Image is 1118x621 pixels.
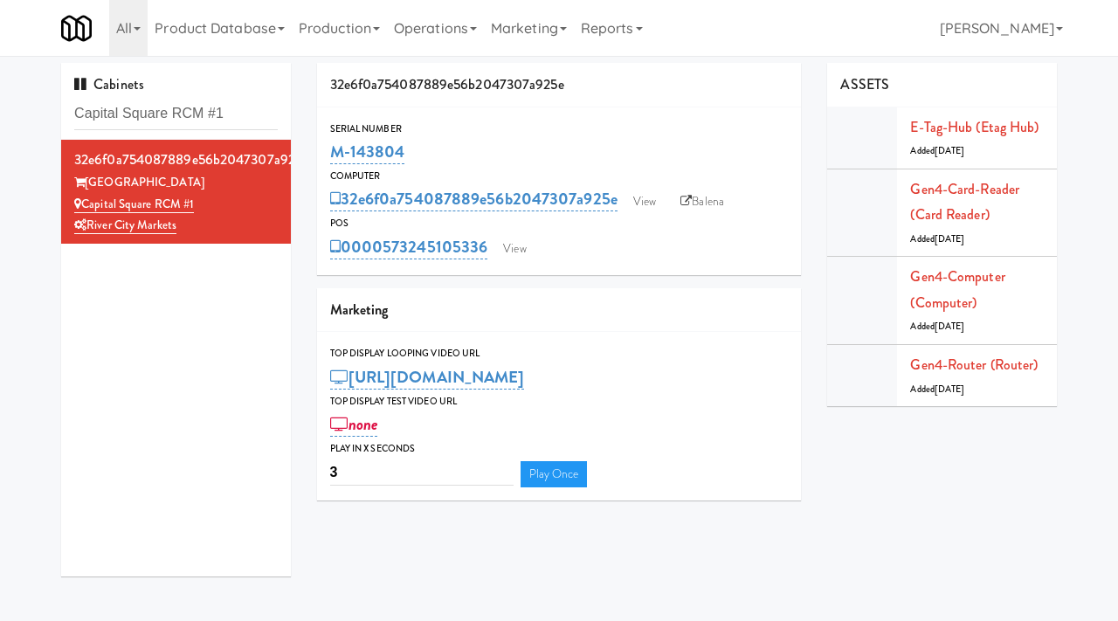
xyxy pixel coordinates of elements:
[840,74,889,94] span: ASSETS
[910,179,1019,225] a: Gen4-card-reader (Card Reader)
[330,187,618,211] a: 32e6f0a754087889e56b2047307a925e
[521,461,588,487] a: Play Once
[74,196,194,213] a: Capital Square RCM #1
[910,355,1038,375] a: Gen4-router (Router)
[330,215,789,232] div: POS
[330,345,789,362] div: Top Display Looping Video Url
[672,189,733,215] a: Balena
[74,98,278,130] input: Search cabinets
[330,440,789,458] div: Play in X seconds
[330,300,389,320] span: Marketing
[910,383,964,396] span: Added
[330,168,789,185] div: Computer
[330,393,789,411] div: Top Display Test Video Url
[910,117,1039,137] a: E-tag-hub (Etag Hub)
[74,147,278,173] div: 32e6f0a754087889e56b2047307a925e
[935,320,965,333] span: [DATE]
[330,412,378,437] a: none
[61,13,92,44] img: Micromart
[317,63,802,107] div: 32e6f0a754087889e56b2047307a925e
[74,74,144,94] span: Cabinets
[74,217,176,234] a: River City Markets
[330,365,525,390] a: [URL][DOMAIN_NAME]
[625,189,665,215] a: View
[330,140,405,164] a: M-143804
[494,236,535,262] a: View
[61,140,291,244] li: 32e6f0a754087889e56b2047307a925e[GEOGRAPHIC_DATA] Capital Square RCM #1River City Markets
[910,232,964,245] span: Added
[935,232,965,245] span: [DATE]
[935,144,965,157] span: [DATE]
[910,320,964,333] span: Added
[330,121,789,138] div: Serial Number
[935,383,965,396] span: [DATE]
[910,144,964,157] span: Added
[74,172,278,194] div: [GEOGRAPHIC_DATA]
[910,266,1004,313] a: Gen4-computer (Computer)
[330,235,488,259] a: 0000573245105336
